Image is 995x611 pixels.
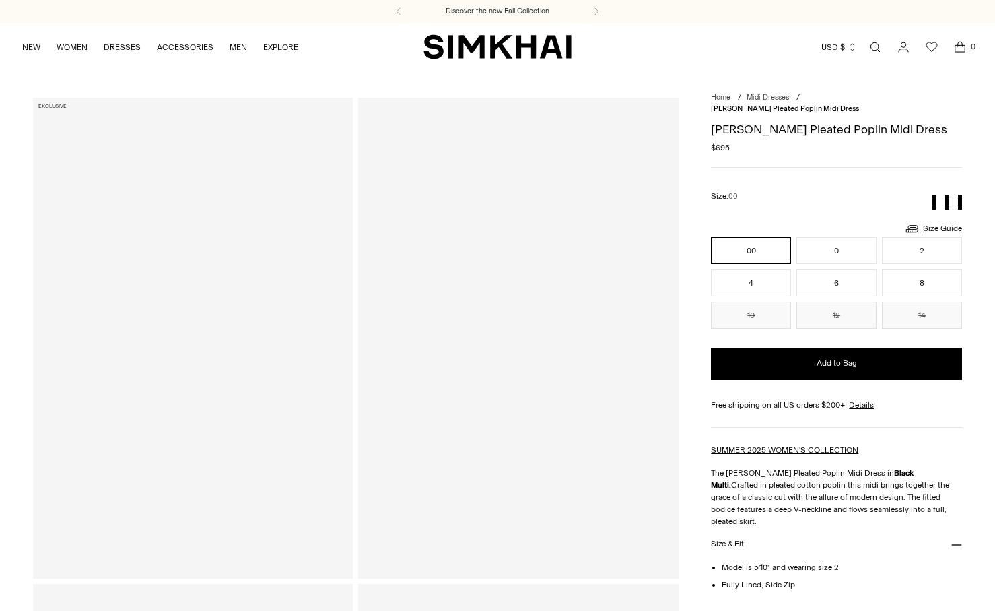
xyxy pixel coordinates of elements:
button: Size & Fit [711,527,962,562]
a: Open search modal [862,34,889,61]
button: 4 [711,269,791,296]
li: Fully Lined, Side Zip [722,579,962,591]
a: EXPLORE [263,32,298,62]
div: / [738,92,741,104]
h3: Size & Fit [711,540,743,548]
button: USD $ [821,32,857,62]
label: Size: [711,190,738,203]
a: Wishlist [918,34,945,61]
a: WOMEN [57,32,88,62]
button: 8 [882,269,962,296]
nav: breadcrumbs [711,92,962,115]
span: 0 [967,40,979,53]
a: Go to the account page [890,34,917,61]
a: Stephanie Pleated Poplin Midi Dress [33,98,353,578]
span: $695 [711,141,730,154]
button: 12 [796,302,877,329]
span: [PERSON_NAME] Pleated Poplin Midi Dress [711,104,859,113]
a: Size Guide [904,220,962,237]
p: The [PERSON_NAME] Pleated Poplin Midi Dress in Crafted in pleated cotton poplin this midi brings ... [711,467,962,527]
div: Free shipping on all US orders $200+ [711,399,962,411]
button: 0 [796,237,877,264]
button: 14 [882,302,962,329]
a: MEN [230,32,247,62]
a: Midi Dresses [747,93,789,102]
a: Open cart modal [947,34,973,61]
a: Details [849,399,874,411]
strong: Black Multi. [711,468,914,490]
a: NEW [22,32,40,62]
button: 6 [796,269,877,296]
div: / [796,92,800,104]
a: Stephanie Pleated Poplin Midi Dress [358,98,678,578]
button: Add to Bag [711,348,962,380]
span: Add to Bag [817,358,857,369]
h1: [PERSON_NAME] Pleated Poplin Midi Dress [711,123,962,135]
button: 00 [711,237,791,264]
button: 2 [882,237,962,264]
a: DRESSES [104,32,141,62]
span: 00 [728,192,738,201]
a: SIMKHAI [423,34,572,60]
li: Model is 5'10" and wearing size 2 [722,561,962,573]
a: ACCESSORIES [157,32,213,62]
button: 10 [711,302,791,329]
a: SUMMER 2025 WOMEN'S COLLECTION [711,445,858,455]
a: Home [711,93,730,102]
a: Discover the new Fall Collection [446,6,549,17]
